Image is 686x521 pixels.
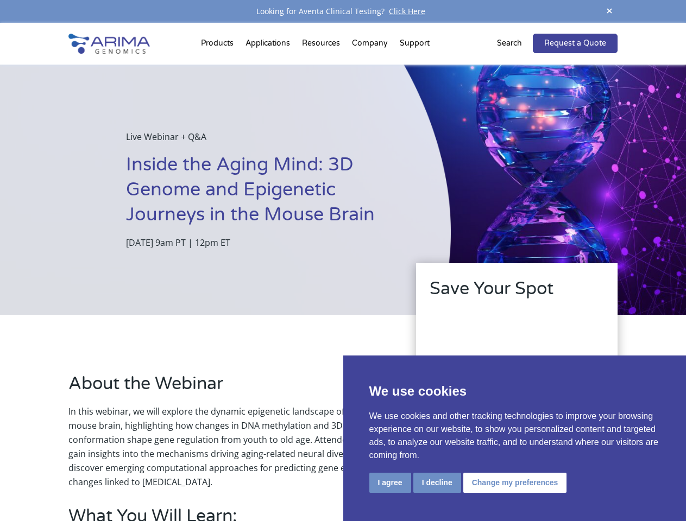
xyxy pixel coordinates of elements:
[68,404,386,489] p: In this webinar, we will explore the dynamic epigenetic landscape of the adult mouse brain, highl...
[126,236,396,250] p: [DATE] 9am PT | 12pm ET
[369,410,660,462] p: We use cookies and other tracking technologies to improve your browsing experience on our website...
[463,473,567,493] button: Change my preferences
[369,473,411,493] button: I agree
[497,36,522,50] p: Search
[126,153,396,236] h1: Inside the Aging Mind: 3D Genome and Epigenetic Journeys in the Mouse Brain
[369,382,660,401] p: We use cookies
[68,4,617,18] div: Looking for Aventa Clinical Testing?
[413,473,461,493] button: I decline
[533,34,618,53] a: Request a Quote
[68,34,150,54] img: Arima-Genomics-logo
[385,6,430,16] a: Click Here
[68,372,386,404] h2: About the Webinar
[430,277,604,309] h2: Save Your Spot
[126,130,396,153] p: Live Webinar + Q&A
